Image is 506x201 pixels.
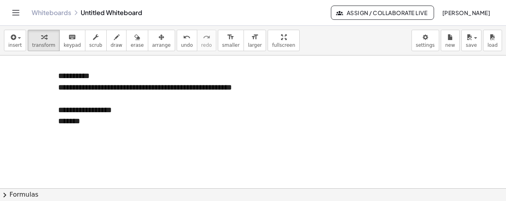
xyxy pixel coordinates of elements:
button: format_sizesmaller [218,30,244,51]
button: save [461,30,481,51]
span: keypad [64,42,81,48]
button: new [441,30,460,51]
button: settings [412,30,439,51]
span: transform [32,42,55,48]
span: draw [111,42,123,48]
button: erase [126,30,148,51]
span: new [445,42,455,48]
span: smaller [222,42,240,48]
span: save [466,42,477,48]
button: scrub [85,30,107,51]
button: transform [28,30,60,51]
i: format_size [251,33,259,42]
span: Assign / Collaborate Live [338,9,427,16]
span: insert [8,42,22,48]
span: settings [416,42,435,48]
button: insert [4,30,26,51]
button: redoredo [197,30,216,51]
span: erase [130,42,143,48]
i: format_size [227,33,234,42]
a: Whiteboards [32,9,71,17]
span: load [487,42,498,48]
span: undo [181,42,193,48]
i: keyboard [68,33,76,42]
button: arrange [148,30,175,51]
i: undo [183,33,191,42]
span: scrub [89,42,102,48]
span: fullscreen [272,42,295,48]
button: draw [106,30,127,51]
button: format_sizelarger [244,30,266,51]
button: Toggle navigation [9,6,22,19]
span: [PERSON_NAME] [442,9,490,16]
button: fullscreen [268,30,299,51]
button: undoundo [177,30,197,51]
button: keyboardkeypad [59,30,85,51]
span: larger [248,42,262,48]
span: arrange [152,42,171,48]
span: redo [201,42,212,48]
i: redo [203,33,210,42]
button: [PERSON_NAME] [436,6,497,20]
button: Assign / Collaborate Live [331,6,434,20]
button: load [483,30,502,51]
